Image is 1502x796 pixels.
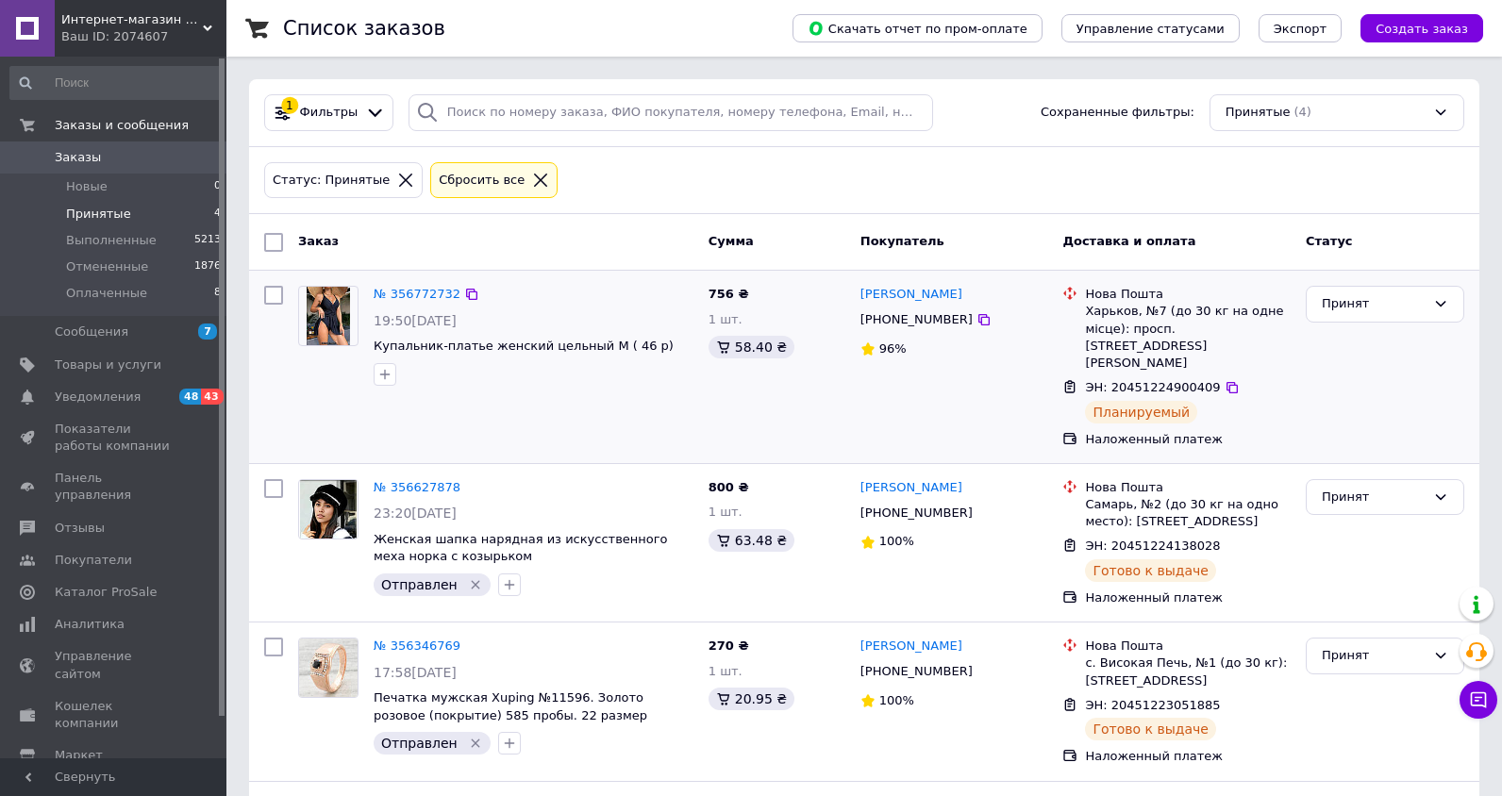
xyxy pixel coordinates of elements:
div: Нова Пошта [1085,638,1291,655]
div: Статус: Принятые [269,171,393,191]
span: Маркет [55,747,103,764]
span: 1876 [194,258,221,275]
input: Поиск по номеру заказа, ФИО покупателя, номеру телефона, Email, номеру накладной [409,94,933,131]
span: 96% [879,341,907,356]
span: Отзывы [55,520,105,537]
div: Планируемый [1085,401,1197,423]
span: Доставка и оплата [1062,234,1195,248]
span: 1 шт. [709,664,743,678]
span: Заказ [298,234,339,248]
div: Наложенный платеж [1085,589,1291,606]
span: 1 шт. [709,312,743,326]
span: Управление сайтом [55,648,175,682]
div: с. Високая Печь, №1 (до 30 кг): [STREET_ADDRESS] [1085,655,1291,688]
button: Экспорт [1259,14,1342,42]
span: Оплаченные [66,285,147,302]
span: Покупатели [55,552,132,569]
span: 270 ₴ [709,638,749,653]
div: 1 [281,97,298,114]
span: Заказы и сообщения [55,117,189,134]
img: Фото товару [300,480,358,539]
div: Харьков, №7 (до 30 кг на одне місце): просп. [STREET_ADDRESS][PERSON_NAME] [1085,303,1291,372]
div: Нова Пошта [1085,479,1291,496]
div: Ваш ID: 2074607 [61,28,226,45]
button: Создать заказ [1360,14,1483,42]
div: 58.40 ₴ [709,336,794,358]
span: Выполненные [66,232,157,249]
a: № 356627878 [374,480,460,494]
a: Женская шапка нарядная из искусственного меха норка с козырьком [374,532,668,564]
div: Наложенный платеж [1085,748,1291,765]
div: 63.48 ₴ [709,529,794,552]
span: 8 [214,285,221,302]
a: № 356772732 [374,287,460,301]
span: Принятые [1226,104,1291,122]
span: Панель управления [55,470,175,504]
div: Самарь, №2 (до 30 кг на одно место): [STREET_ADDRESS] [1085,496,1291,530]
button: Скачать отчет по пром-оплате [793,14,1043,42]
span: [PHONE_NUMBER] [860,506,973,520]
span: Отправлен [381,577,458,592]
span: 4 [214,206,221,223]
span: 100% [879,534,914,548]
span: 1 шт. [709,505,743,519]
span: Статус [1306,234,1353,248]
a: Создать заказ [1342,21,1483,35]
span: ЭН: 20451224900409 [1085,380,1220,394]
span: Новые [66,178,108,195]
div: Готово к выдаче [1085,559,1215,582]
a: Фото товару [298,479,359,539]
span: 48 [179,389,201,405]
span: 800 ₴ [709,480,749,494]
div: Принят [1322,294,1426,314]
span: 7 [198,323,217,340]
span: 756 ₴ [709,287,749,301]
span: Товары и услуги [55,357,161,373]
span: [PHONE_NUMBER] [860,664,973,678]
span: ЭН: 20451224138028 [1085,539,1220,553]
span: 23:20[DATE] [374,506,457,521]
input: Поиск [9,66,223,100]
span: 43 [201,389,223,405]
span: Кошелек компании [55,698,175,732]
div: Готово к выдаче [1085,718,1215,740]
span: Управление статусами [1076,22,1225,36]
span: Создать заказ [1376,22,1468,36]
a: [PERSON_NAME] [860,638,962,655]
div: Сбросить все [435,171,528,191]
span: 17:58[DATE] [374,665,457,680]
span: Сумма [709,234,754,248]
span: ЭН: 20451223051885 [1085,698,1220,712]
a: Печатка мужская Xuping №11596. Золото розовое (покрытие) 585 пробы. 22 размер [374,690,647,722]
span: Отмененные [66,258,148,275]
svg: Удалить метку [468,736,483,751]
span: Фильтры [300,104,359,122]
img: Фото товару [307,287,351,345]
a: [PERSON_NAME] [860,479,962,497]
span: 100% [879,693,914,707]
span: 5213 [194,232,221,249]
a: Купальник-платье женский цельный М ( 46 р) [374,339,674,353]
div: Принят [1322,646,1426,666]
span: Отправлен [381,736,458,751]
div: Принят [1322,488,1426,507]
span: Покупатель [860,234,944,248]
span: Принятые [66,206,131,223]
img: Фото товару [299,638,358,697]
h1: Список заказов [283,17,445,40]
div: Наложенный платеж [1085,431,1291,448]
a: [PERSON_NAME] [860,286,962,304]
span: Интернет-магазин "Саламандра" [61,11,203,28]
span: Показатели работы компании [55,421,175,455]
button: Чат с покупателем [1460,681,1497,719]
svg: Удалить метку [468,577,483,592]
span: Сохраненные фильтры: [1041,104,1194,122]
a: Фото товару [298,286,359,346]
span: Экспорт [1274,22,1327,36]
div: 20.95 ₴ [709,688,794,710]
span: Аналитика [55,616,125,633]
a: Фото товару [298,638,359,698]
